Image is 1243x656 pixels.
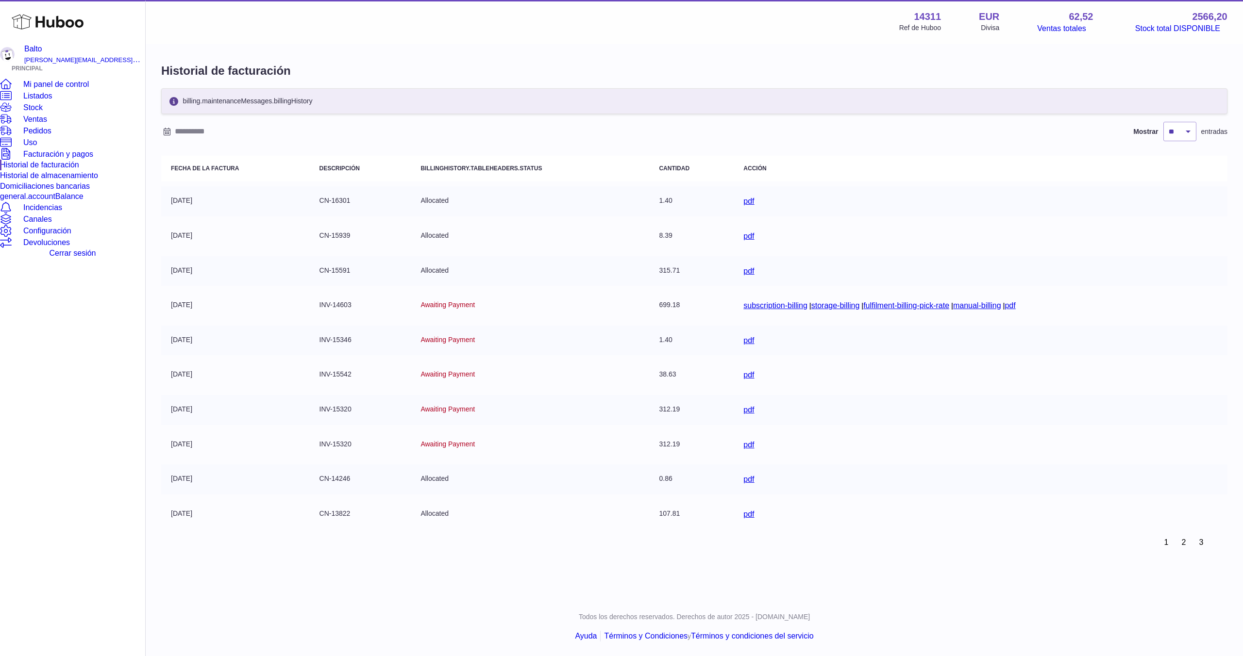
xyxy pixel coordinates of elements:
[750,497,760,505] a: pdf
[1158,521,1175,538] a: 1
[1054,10,1108,33] a: 62,52 Ventas totales
[35,400,138,410] span: Canales
[612,632,799,641] li: y
[655,253,740,282] td: 315.71
[35,227,138,236] span: Uso
[955,297,1001,305] a: manual-billing
[423,497,452,505] span: Allocated
[35,453,138,462] span: Devoluciones
[865,297,867,305] span: |
[1005,297,1015,305] a: pdf
[311,354,414,382] td: INV-15542
[423,230,452,238] span: Allocated
[423,263,452,271] span: Allocated
[423,397,478,405] span: Awaiting Payment
[161,320,311,349] td: [DATE]
[655,220,740,248] td: 8.39
[817,297,863,305] a: storage-billing
[161,387,311,416] td: [DATE]
[423,165,545,172] strong: billingHistory.tableHeaders.status
[423,297,478,305] span: Awaiting Payment
[35,426,138,436] span: Configuración
[161,253,311,282] td: [DATE]
[750,297,813,305] a: subscription-billing
[750,397,760,405] a: pdf
[161,88,1227,114] div: billing.maintenanceMessages.billingHistory
[750,165,773,172] strong: Acción
[750,263,760,271] a: pdf
[1185,10,1220,23] span: 2566,20
[423,431,478,439] span: Awaiting Payment
[750,197,760,204] a: pdf
[655,186,740,215] td: 1.40
[311,287,414,315] td: INV-14603
[311,421,414,449] td: INV-15320
[35,96,138,105] span: Mi panel de control
[161,186,311,215] td: [DATE]
[916,23,957,33] div: Ref de Huboo
[692,633,799,640] a: Términos y condiciones del servicio
[616,633,689,640] a: Términos y Condiciones
[655,387,740,416] td: 312.19
[311,186,414,215] td: CN-16301
[815,297,817,305] span: |
[161,354,311,382] td: [DATE]
[311,387,414,416] td: INV-15320
[1193,521,1210,538] a: 3
[161,487,311,516] td: [DATE]
[589,633,608,640] a: Ayuda
[867,297,951,305] a: fulfilment-billing-pick-rate
[35,253,128,262] span: Facturación y pagos
[1054,23,1108,33] span: Ventas totales
[321,165,361,172] strong: Descripción
[36,47,123,66] div: Balto
[655,320,740,349] td: 1.40
[1175,521,1193,538] a: 2
[311,253,414,282] td: CN-15591
[311,320,414,349] td: INV-15346
[655,421,740,449] td: 312.19
[1201,127,1227,136] span: entradas
[750,230,760,238] a: pdf
[1073,10,1097,23] span: 62,52
[35,278,138,287] span: Historial de facturación
[1133,127,1158,136] label: Mostrar
[655,487,740,516] td: 107.81
[750,364,760,372] a: pdf
[655,454,740,483] td: 0.86
[161,287,311,315] td: [DATE]
[998,23,1016,33] div: Divisa
[996,10,1016,23] strong: EUR
[750,330,760,338] a: pdf
[161,454,311,483] td: [DATE]
[953,297,955,305] span: |
[12,49,26,64] img: dani@balto.fr
[1003,297,1005,305] span: |
[35,302,138,311] span: Historial de almacenamiento
[311,454,414,483] td: CN-14246
[311,220,414,248] td: CN-15939
[423,330,478,338] span: Awaiting Payment
[1146,23,1231,33] span: Stock total DISPONIBLE
[665,165,695,172] strong: Cantidad
[35,349,138,359] span: general.accountBalance
[35,175,128,184] span: Ventas
[36,57,195,65] span: [PERSON_NAME][EMAIL_ADDRESS][DOMAIN_NAME]
[423,364,478,372] span: Awaiting Payment
[161,421,311,449] td: [DATE]
[931,10,958,23] strong: 14311
[12,473,134,491] a: Cerrar sesión
[35,374,138,383] span: Incidencias
[750,431,760,439] a: pdf
[750,464,760,472] a: pdf
[153,613,1235,623] p: Todos los derechos reservados. Derechos de autor 2025 - [DOMAIN_NAME]
[423,464,452,472] span: Allocated
[35,201,128,210] span: Pedidos
[35,326,138,335] span: Domiciliaciones bancarias
[1146,10,1231,33] a: 2566,20 Stock total DISPONIBLE
[423,197,452,204] span: Allocated
[171,165,239,172] strong: Fecha de la factura
[655,287,740,315] td: 699.18
[161,63,1227,79] h1: Historial de facturación
[311,487,414,516] td: CN-13822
